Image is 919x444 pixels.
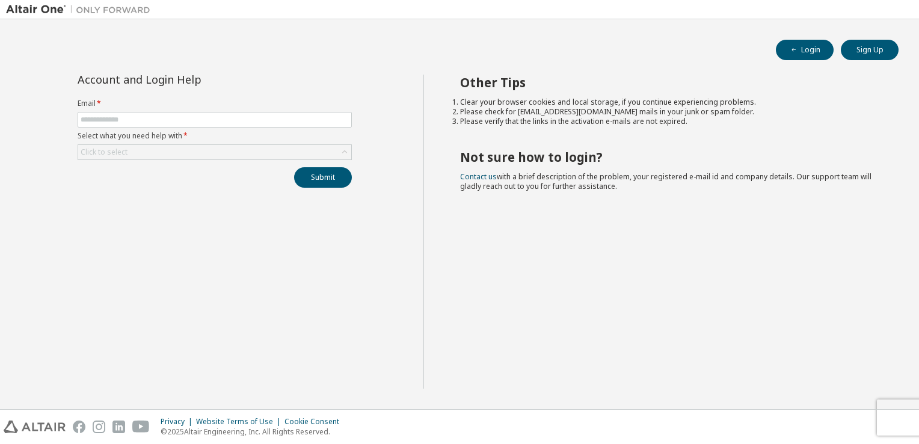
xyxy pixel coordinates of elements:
img: instagram.svg [93,421,105,433]
li: Clear your browser cookies and local storage, if you continue experiencing problems. [460,97,878,107]
img: Altair One [6,4,156,16]
img: facebook.svg [73,421,85,433]
label: Select what you need help with [78,131,352,141]
li: Please verify that the links in the activation e-mails are not expired. [460,117,878,126]
label: Email [78,99,352,108]
button: Sign Up [841,40,899,60]
h2: Not sure how to login? [460,149,878,165]
div: Click to select [78,145,351,159]
img: youtube.svg [132,421,150,433]
div: Click to select [81,147,128,157]
div: Privacy [161,417,196,427]
h2: Other Tips [460,75,878,90]
button: Login [776,40,834,60]
div: Account and Login Help [78,75,297,84]
div: Cookie Consent [284,417,346,427]
li: Please check for [EMAIL_ADDRESS][DOMAIN_NAME] mails in your junk or spam folder. [460,107,878,117]
img: linkedin.svg [112,421,125,433]
button: Submit [294,167,352,188]
p: © 2025 Altair Engineering, Inc. All Rights Reserved. [161,427,346,437]
a: Contact us [460,171,497,182]
div: Website Terms of Use [196,417,284,427]
img: altair_logo.svg [4,421,66,433]
span: with a brief description of the problem, your registered e-mail id and company details. Our suppo... [460,171,871,191]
